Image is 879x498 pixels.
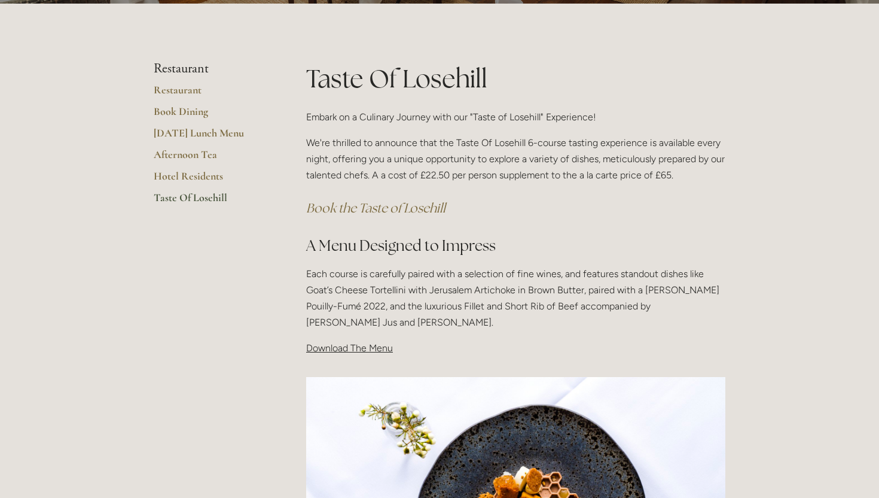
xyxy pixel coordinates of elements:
p: Embark on a Culinary Journey with our "Taste of Losehill" Experience! [306,109,725,125]
a: Hotel Residents [154,169,268,191]
a: Book Dining [154,105,268,126]
span: Download The Menu [306,342,393,354]
li: Restaurant [154,61,268,77]
h2: A Menu Designed to Impress [306,235,725,256]
a: Taste Of Losehill [154,191,268,212]
h1: Taste Of Losehill [306,61,725,96]
p: Each course is carefully paired with a selection of fine wines, and features standout dishes like... [306,266,725,331]
a: [DATE] Lunch Menu [154,126,268,148]
p: We're thrilled to announce that the Taste Of Losehill 6-course tasting experience is available ev... [306,135,725,184]
a: Afternoon Tea [154,148,268,169]
a: Book the Taste of Losehill [306,200,445,216]
a: Restaurant [154,83,268,105]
